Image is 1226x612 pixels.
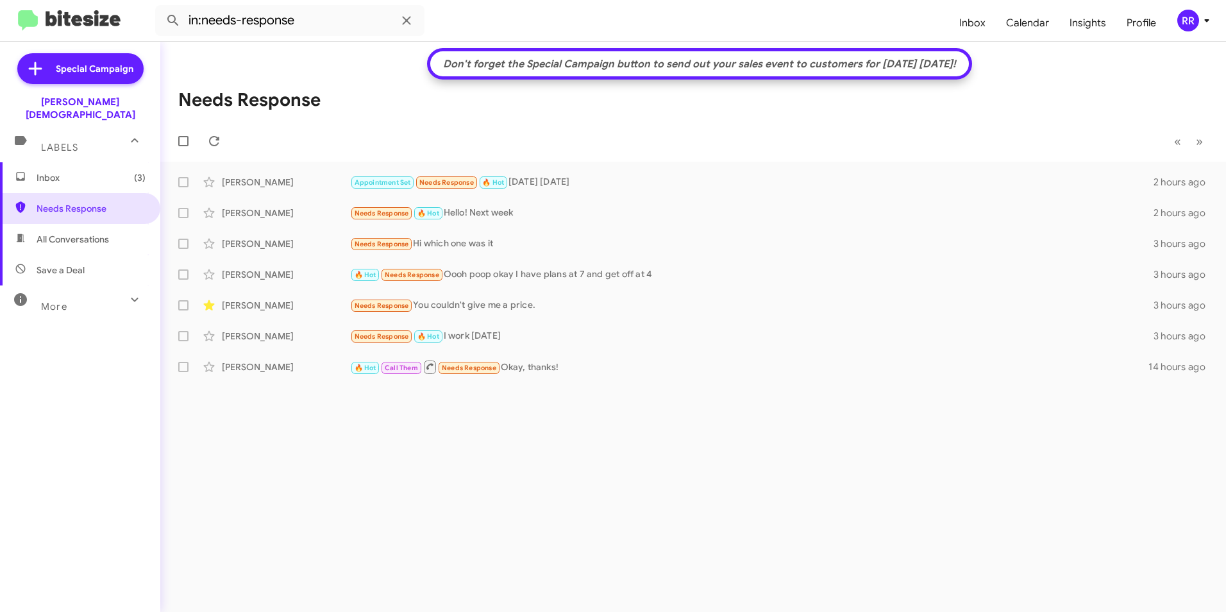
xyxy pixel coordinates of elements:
[355,271,376,279] span: 🔥 Hot
[1116,4,1166,42] a: Profile
[17,53,144,84] a: Special Campaign
[222,176,350,189] div: [PERSON_NAME]
[134,171,146,184] span: (3)
[1154,299,1216,312] div: 3 hours ago
[1154,237,1216,250] div: 3 hours ago
[1148,361,1216,373] div: 14 hours ago
[437,58,962,71] div: Don't forget the Special Campaign button to send out your sales event to customers for [DATE] [DA...
[417,209,439,217] span: 🔥 Hot
[482,178,504,187] span: 🔥 Hot
[1167,128,1211,155] nav: Page navigation example
[1154,330,1216,343] div: 3 hours ago
[1166,10,1212,31] button: RR
[222,237,350,250] div: [PERSON_NAME]
[222,361,350,373] div: [PERSON_NAME]
[419,178,474,187] span: Needs Response
[1059,4,1116,42] a: Insights
[1166,128,1189,155] button: Previous
[355,364,376,372] span: 🔥 Hot
[350,237,1154,251] div: Hi which one was it
[37,202,146,215] span: Needs Response
[1174,133,1181,149] span: «
[155,5,424,36] input: Search
[1154,268,1216,281] div: 3 hours ago
[355,240,409,248] span: Needs Response
[37,264,85,276] span: Save a Deal
[1196,133,1203,149] span: »
[350,206,1154,221] div: Hello! Next week
[222,330,350,343] div: [PERSON_NAME]
[56,62,133,75] span: Special Campaign
[37,233,109,246] span: All Conversations
[385,271,439,279] span: Needs Response
[350,175,1154,190] div: [DATE] [DATE]
[1154,207,1216,219] div: 2 hours ago
[1188,128,1211,155] button: Next
[949,4,996,42] a: Inbox
[417,332,439,341] span: 🔥 Hot
[1177,10,1199,31] div: RR
[222,299,350,312] div: [PERSON_NAME]
[37,171,146,184] span: Inbox
[350,359,1148,375] div: Okay, thanks!
[355,178,411,187] span: Appointment Set
[41,142,78,153] span: Labels
[222,207,350,219] div: [PERSON_NAME]
[355,302,409,310] span: Needs Response
[178,90,321,110] h1: Needs Response
[385,364,418,372] span: Call Them
[996,4,1059,42] a: Calendar
[1154,176,1216,189] div: 2 hours ago
[350,268,1154,282] div: Oooh poop okay I have plans at 7 and get off at 4
[350,298,1154,313] div: You couldn't give me a price.
[355,332,409,341] span: Needs Response
[355,209,409,217] span: Needs Response
[222,268,350,281] div: [PERSON_NAME]
[41,301,67,312] span: More
[442,364,496,372] span: Needs Response
[350,329,1154,344] div: I work [DATE]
